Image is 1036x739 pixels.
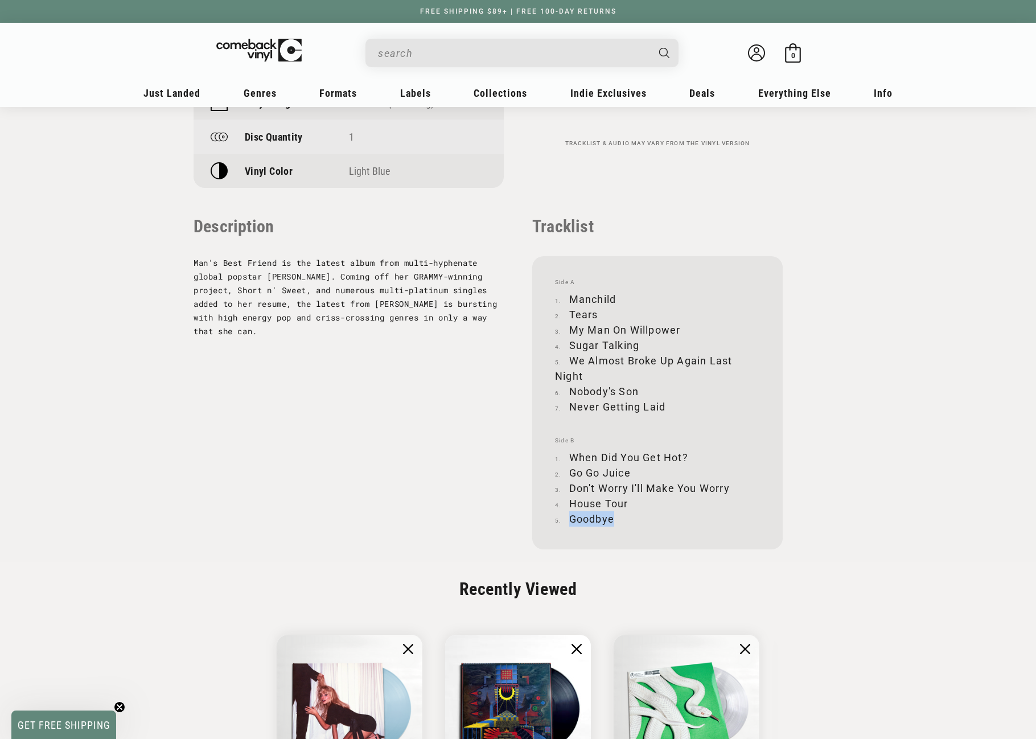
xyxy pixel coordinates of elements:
p: Man's Best Friend is the latest album from multi-hyphenate global popstar [PERSON_NAME]. Coming o... [194,256,504,338]
span: Just Landed [143,87,200,99]
span: Formats [319,87,357,99]
p: Tracklist [532,216,783,236]
span: Indie Exclusives [570,87,647,99]
li: We Almost Broke Up Again Last Night [555,353,760,384]
button: Close teaser [114,701,125,713]
span: Side B [555,437,760,444]
button: Search [649,39,680,67]
span: Collections [474,87,527,99]
span: Deals [689,87,715,99]
li: My Man On Willpower [555,322,760,338]
div: GET FREE SHIPPINGClose teaser [11,711,116,739]
span: Side A [555,279,760,286]
img: close.png [403,644,413,654]
li: Manchild [555,292,760,307]
li: Go Go Juice [555,465,760,481]
a: FREE SHIPPING $89+ | FREE 100-DAY RETURNS [409,7,628,15]
span: Labels [400,87,431,99]
span: GET FREE SHIPPING [18,719,110,731]
li: Nobody's Son [555,384,760,399]
p: Tracklist & audio may vary from the vinyl version [532,140,783,147]
p: Vinyl Color [245,165,293,177]
li: Goodbye [555,511,760,527]
li: House Tour [555,496,760,511]
span: 0 [791,51,795,60]
li: Tears [555,307,760,322]
p: Disc Quantity [245,131,303,143]
li: Never Getting Laid [555,399,760,414]
div: Search [365,39,679,67]
li: Sugar Talking [555,338,760,353]
img: close.png [740,644,750,654]
li: When Did You Get Hot? [555,450,760,465]
input: When autocomplete results are available use up and down arrows to review and enter to select [378,42,648,65]
span: Everything Else [758,87,831,99]
li: Don't Worry I'll Make You Worry [555,481,760,496]
span: Light Blue [349,165,390,177]
p: Description [194,216,504,236]
span: Info [874,87,893,99]
img: close.png [572,644,582,654]
span: Genres [244,87,277,99]
span: 1 [349,131,354,143]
